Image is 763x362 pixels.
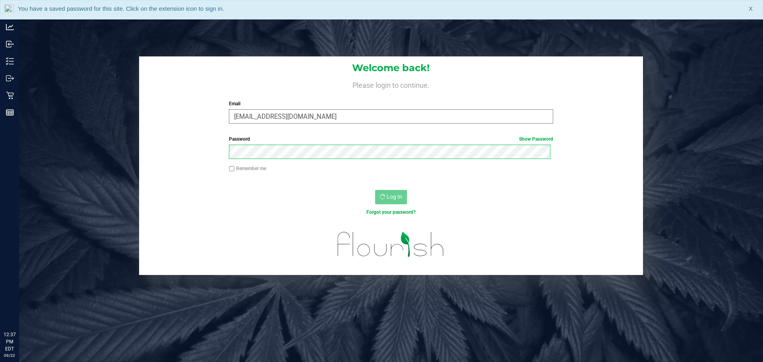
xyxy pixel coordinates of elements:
[229,100,553,107] label: Email
[4,352,15,358] p: 09/22
[6,40,14,48] inline-svg: Inbound
[375,190,407,204] button: Log In
[229,136,250,142] span: Password
[6,57,14,65] inline-svg: Inventory
[229,165,266,172] label: Remember me
[229,166,234,172] input: Remember me
[139,79,643,89] h4: Please login to continue.
[6,23,14,31] inline-svg: Analytics
[6,91,14,99] inline-svg: Retail
[519,136,553,142] a: Show Password
[6,108,14,116] inline-svg: Reports
[749,4,753,14] span: X
[4,331,15,352] p: 12:37 PM EDT
[387,194,402,200] span: Log In
[139,63,643,73] h1: Welcome back!
[18,5,224,12] span: You have a saved password for this site. Click on the extension icon to sign in.
[4,4,14,15] img: notLoggedInIcon.png
[366,209,416,215] a: Forgot your password?
[328,224,454,265] img: flourish_logo.svg
[6,74,14,82] inline-svg: Outbound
